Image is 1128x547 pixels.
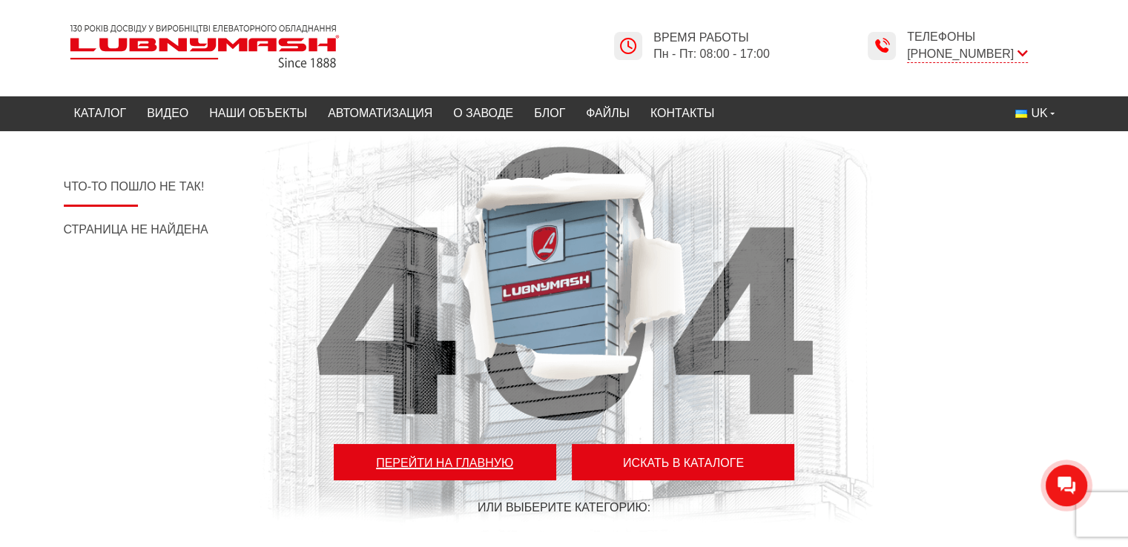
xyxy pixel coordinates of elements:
font: Видео [147,107,188,119]
font: Время работы [653,31,748,44]
font: [PHONE_NUMBER] [907,47,1014,60]
a: Наши объекты [199,100,317,127]
font: Что-то пошло не так! [64,180,205,193]
a: Автоматизация [317,100,443,127]
font: Наши объекты [209,107,307,119]
font: Или выберите категорию: [478,501,650,514]
font: Перейти на главную [376,457,513,469]
button: UK [1005,100,1064,127]
a: Блог [524,100,575,127]
a: Контакты [640,100,725,127]
a: Каталог [64,100,137,127]
a: Видео [136,100,199,127]
a: Файлы [575,100,640,127]
font: Каталог [74,107,127,119]
img: Lubnymash [64,19,346,74]
font: Пн - Пт: 08:00 - 17:00 [653,47,770,60]
img: Украинский [1015,110,1027,118]
font: Контакты [650,107,714,119]
font: Файлы [586,107,630,119]
font: Страница не найдена [64,223,208,236]
img: Lubnymash time icon [873,37,891,55]
font: Блог [534,107,565,119]
font: Искать в каталоге [623,457,744,469]
font: Автоматизация [328,107,432,119]
font: Телефоны [907,30,975,43]
font: UK [1031,107,1047,119]
a: О заводе [443,100,524,127]
a: Перейти на главную [334,444,556,480]
a: Искать в каталоге [572,444,794,480]
img: Lubnymash time icon [619,37,637,55]
font: О заводе [453,107,513,119]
